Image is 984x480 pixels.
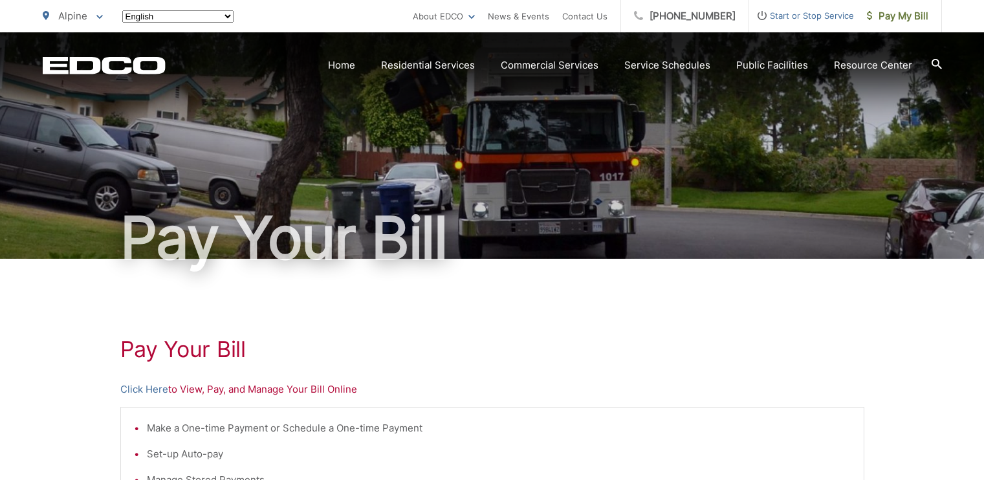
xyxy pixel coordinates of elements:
a: Resource Center [834,58,912,73]
li: Set-up Auto-pay [147,446,851,462]
h1: Pay Your Bill [120,336,864,362]
h1: Pay Your Bill [43,206,942,270]
a: Contact Us [562,8,607,24]
a: Service Schedules [624,58,710,73]
a: Public Facilities [736,58,808,73]
a: News & Events [488,8,549,24]
a: Click Here [120,382,168,397]
select: Select a language [122,10,234,23]
a: Commercial Services [501,58,598,73]
li: Make a One-time Payment or Schedule a One-time Payment [147,420,851,436]
a: EDCD logo. Return to the homepage. [43,56,166,74]
a: Home [328,58,355,73]
span: Alpine [58,10,87,22]
a: Residential Services [381,58,475,73]
p: to View, Pay, and Manage Your Bill Online [120,382,864,397]
a: About EDCO [413,8,475,24]
span: Pay My Bill [867,8,928,24]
